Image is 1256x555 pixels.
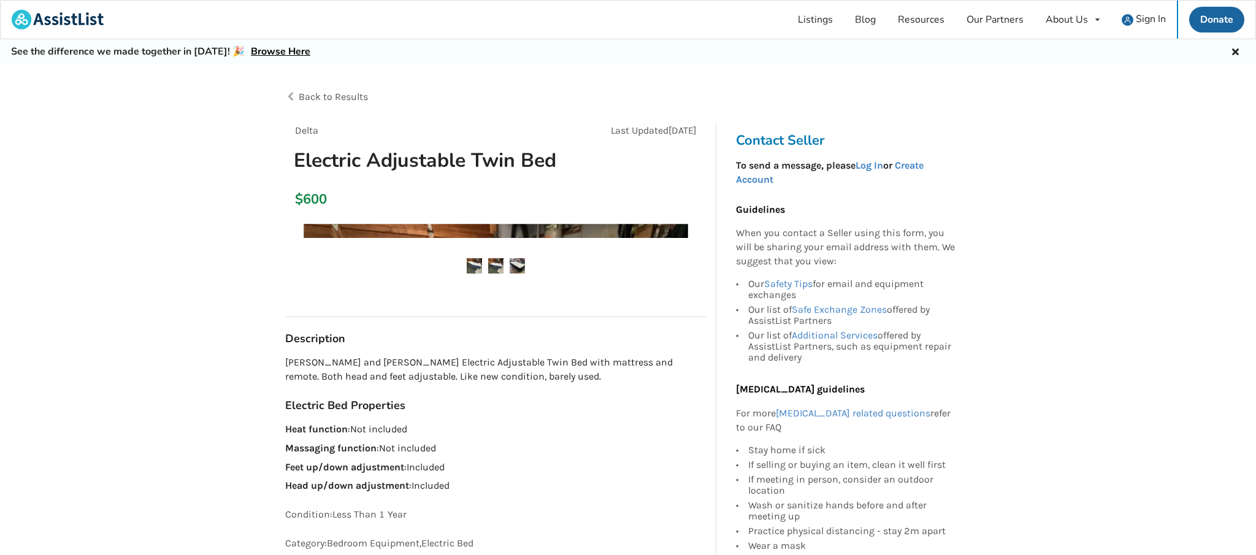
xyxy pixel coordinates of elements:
div: If selling or buying an item, clean it well first [748,457,955,472]
a: Additional Services [792,329,878,341]
a: Log In [856,159,883,171]
a: Resources [887,1,955,39]
div: Our for email and equipment exchanges [748,278,955,302]
div: Our list of offered by AssistList Partners [748,302,955,328]
p: : Not included [285,423,706,437]
div: Stay home if sick [748,445,955,457]
strong: Feet up/down adjustment [285,461,404,473]
a: Safe Exchange Zones [792,304,887,315]
a: user icon Sign In [1111,1,1177,39]
span: [DATE] [668,124,697,136]
p: : Included [285,461,706,475]
img: electric adjustable twin bed-electric bed-bedroom equipment-delta-assistlist-listing [488,258,504,274]
img: electric adjustable twin bed-electric bed-bedroom equipment-delta-assistlist-listing [510,258,525,274]
img: assistlist-logo [12,10,104,29]
p: For more refer to our FAQ [736,407,955,435]
span: Last Updated [611,124,668,136]
h3: Description [285,332,706,346]
a: Our Partners [955,1,1035,39]
h3: Contact Seller [736,132,962,149]
div: Our list of offered by AssistList Partners, such as equipment repair and delivery [748,328,955,363]
p: When you contact a Seller using this form, you will be sharing your email address with them. We s... [736,226,955,269]
h1: Electric Adjustable Twin Bed [284,148,574,173]
h5: See the difference we made together in [DATE]! 🎉 [11,45,310,58]
div: If meeting in person, consider an outdoor location [748,472,955,498]
div: Wash or sanitize hands before and after meeting up [748,498,955,524]
span: Sign In [1136,12,1166,26]
b: Guidelines [736,204,785,215]
h3: Electric Bed Properties [285,399,706,413]
a: Listings [787,1,844,39]
strong: Head up/down adjustment [285,480,409,491]
div: $600 [295,191,302,208]
span: Delta [295,124,318,136]
img: user icon [1122,14,1133,26]
p: Condition: Less Than 1 Year [285,508,706,522]
b: [MEDICAL_DATA] guidelines [736,383,865,395]
strong: Heat function [285,423,348,435]
a: Blog [844,1,887,39]
div: Wear a mask [748,538,955,551]
p: Category: Bedroom Equipment , Electric Bed [285,537,706,551]
a: Browse Here [251,45,310,58]
img: electric adjustable twin bed-electric bed-bedroom equipment-delta-assistlist-listing [467,258,482,274]
span: Back to Results [299,91,368,102]
a: Donate [1189,7,1244,33]
p: : Included [285,479,706,493]
div: About Us [1046,15,1088,25]
a: [MEDICAL_DATA] related questions [776,407,930,419]
a: Safety Tips [764,278,813,289]
strong: To send a message, please or [736,159,924,185]
strong: Massaging function [285,442,377,454]
div: Practice physical distancing - stay 2m apart [748,524,955,538]
p: [PERSON_NAME] and [PERSON_NAME] Electric Adjustable Twin Bed with mattress and remote. Both head ... [285,356,706,384]
p: : Not included [285,442,706,456]
a: Create Account [736,159,924,185]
